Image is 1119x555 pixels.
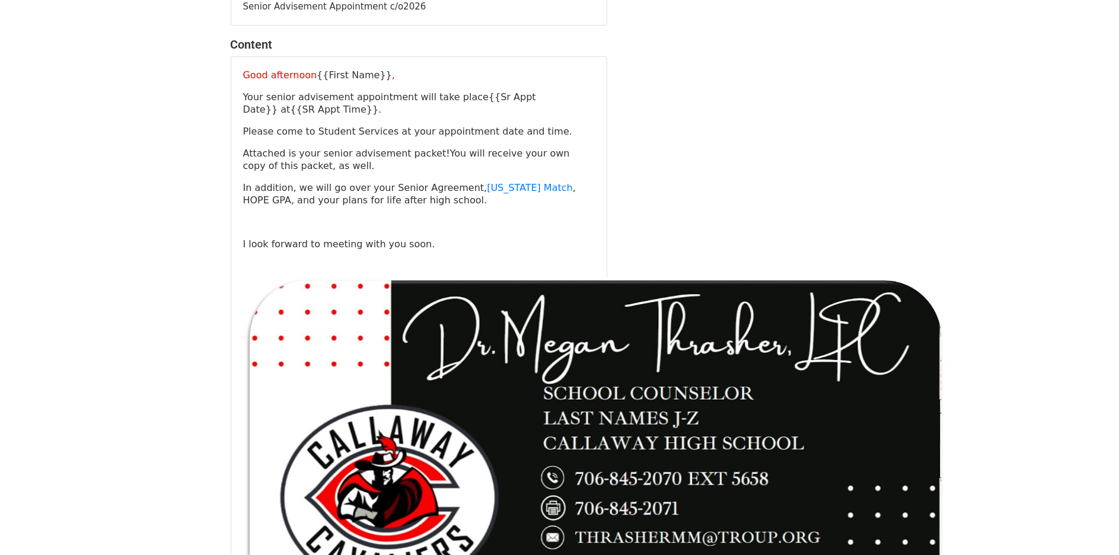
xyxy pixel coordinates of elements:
[378,104,381,115] span: .
[243,91,489,103] span: Your senior advisement appointment will take place
[243,182,576,206] span: In addition, we will go over your Senior Agreement, , HOPE GPA, and your plans for life after hig...
[243,69,595,81] p: {{First Name}}
[243,238,435,250] span: I look forward to meeting with you soon.
[243,91,595,116] p: {{Sr Appt Date}} {{SR Appt Time}}
[392,69,395,81] span: ,
[243,148,570,171] span: Attached is your senior advisement packet!
[243,69,317,81] span: Good afternoon
[487,182,573,193] a: [US_STATE] Match
[231,37,607,52] h4: Content
[243,148,570,171] span: You will receive your own copy of this packet, as well.
[243,126,572,137] span: Please come to Student Services at your appointment date and time.
[1060,498,1119,555] iframe: Chat Widget
[280,104,290,115] span: at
